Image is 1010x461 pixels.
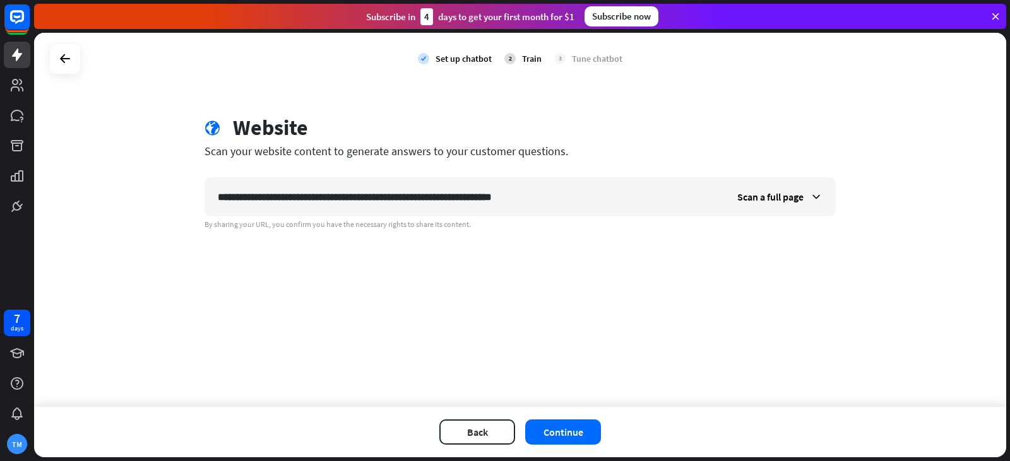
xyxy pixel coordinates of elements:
[205,120,220,136] i: globe
[205,219,836,230] div: By sharing your URL, you confirm you have the necessary rights to share its content.
[554,53,566,64] div: 3
[522,53,542,64] div: Train
[10,5,48,43] button: Open LiveChat chat widget
[525,419,601,445] button: Continue
[439,419,515,445] button: Back
[420,8,433,25] div: 4
[4,310,30,336] a: 7 days
[205,144,836,158] div: Scan your website content to generate answers to your customer questions.
[14,313,20,324] div: 7
[418,53,429,64] i: check
[737,190,804,203] span: Scan a full page
[572,53,622,64] div: Tune chatbot
[585,6,658,26] div: Subscribe now
[233,115,308,141] div: Website
[11,324,23,333] div: days
[436,53,492,64] div: Set up chatbot
[366,8,574,25] div: Subscribe in days to get your first month for $1
[7,434,27,454] div: TM
[504,53,516,64] div: 2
